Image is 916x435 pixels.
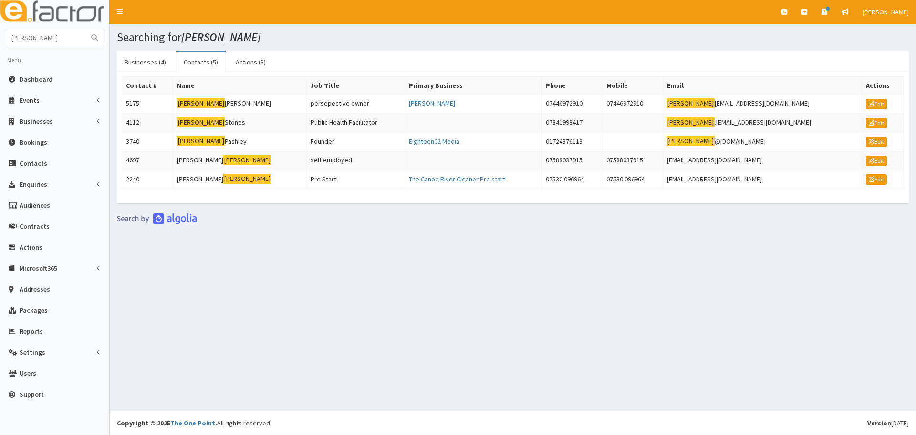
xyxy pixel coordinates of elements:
[409,99,455,107] a: [PERSON_NAME]
[541,151,602,170] td: 07588037915
[863,8,909,16] span: [PERSON_NAME]
[223,155,271,165] mark: [PERSON_NAME]
[117,52,174,72] a: Businesses (4)
[409,137,459,146] a: Eighteen02 Media
[20,348,45,357] span: Settings
[667,98,715,108] mark: [PERSON_NAME]
[307,132,405,151] td: Founder
[307,95,405,114] td: persepective owner
[20,96,40,105] span: Events
[117,31,909,43] h1: Searching for
[176,52,226,72] a: Contacts (5)
[173,132,307,151] td: Pashley
[307,77,405,95] th: Job Title
[866,99,887,109] a: Edit
[602,77,663,95] th: Mobile
[602,95,663,114] td: 07446972910
[122,132,173,151] td: 3740
[20,159,47,168] span: Contacts
[20,75,52,84] span: Dashboard
[307,170,405,189] td: Pre Start
[122,151,173,170] td: 4697
[173,151,307,170] td: [PERSON_NAME]
[173,95,307,114] td: [PERSON_NAME]
[173,113,307,132] td: Stones
[177,136,225,146] mark: [PERSON_NAME]
[20,327,43,336] span: Reports
[20,306,48,315] span: Packages
[223,174,271,184] mark: [PERSON_NAME]
[20,222,50,231] span: Contracts
[177,98,225,108] mark: [PERSON_NAME]
[228,52,273,72] a: Actions (3)
[117,213,197,224] img: search-by-algolia-light-background.png
[20,243,42,252] span: Actions
[20,369,36,378] span: Users
[541,113,602,132] td: 07341998417
[866,156,887,166] a: Edit
[173,170,307,189] td: [PERSON_NAME]
[667,117,715,127] mark: [PERSON_NAME]
[307,151,405,170] td: self employed
[602,170,663,189] td: 07530 096964
[867,418,909,428] div: [DATE]
[667,136,715,146] mark: [PERSON_NAME]
[663,151,862,170] td: [EMAIL_ADDRESS][DOMAIN_NAME]
[173,77,307,95] th: Name
[20,264,57,273] span: Microsoft365
[541,170,602,189] td: 07530 096964
[866,118,887,128] a: Edit
[20,180,47,189] span: Enquiries
[20,390,44,399] span: Support
[5,29,85,46] input: Search...
[110,411,916,435] footer: All rights reserved.
[122,113,173,132] td: 4112
[663,113,862,132] td: .[EMAIL_ADDRESS][DOMAIN_NAME]
[20,201,50,210] span: Audiences
[663,95,862,114] td: [EMAIL_ADDRESS][DOMAIN_NAME]
[20,117,53,126] span: Businesses
[20,285,50,294] span: Addresses
[122,170,173,189] td: 2240
[20,138,47,147] span: Bookings
[866,137,887,147] a: Edit
[663,77,862,95] th: Email
[602,151,663,170] td: 07588037915
[663,132,862,151] td: @[DOMAIN_NAME]
[122,95,173,114] td: 5175
[409,175,505,183] a: The Canoe River Cleaner Pre start
[177,117,225,127] mark: [PERSON_NAME]
[122,77,173,95] th: Contact #
[117,419,217,427] strong: Copyright © 2025 .
[170,419,215,427] a: The One Point
[307,113,405,132] td: Public Health Facilitator
[867,419,891,427] b: Version
[405,77,541,95] th: Primary Business
[862,77,904,95] th: Actions
[866,174,887,185] a: Edit
[541,95,602,114] td: 07446972910
[541,77,602,95] th: Phone
[663,170,862,189] td: [EMAIL_ADDRESS][DOMAIN_NAME]
[541,132,602,151] td: 01724376113
[181,30,260,44] i: [PERSON_NAME]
